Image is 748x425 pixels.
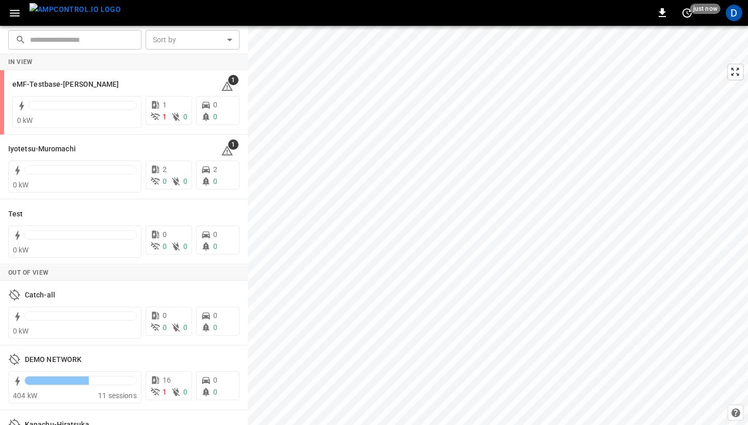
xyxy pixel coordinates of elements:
span: 0 [163,242,167,250]
div: profile-icon [726,5,742,21]
span: 0 [213,388,217,396]
strong: In View [8,58,33,66]
span: 1 [228,139,238,150]
span: 16 [163,376,171,384]
span: 0 [213,113,217,121]
span: 0 [163,311,167,320]
span: 11 sessions [98,391,137,400]
span: 404 kW [13,391,37,400]
span: 0 [183,388,187,396]
span: 0 [213,101,217,109]
span: 0 [213,242,217,250]
span: 0 [163,323,167,332]
span: 1 [163,101,167,109]
span: 2 [163,165,167,174]
span: 0 [183,242,187,250]
span: 1 [228,75,238,85]
span: just now [690,4,721,14]
span: 0 [213,311,217,320]
span: 0 kW [17,116,33,124]
strong: Out of View [8,269,49,276]
span: 0 [213,230,217,239]
span: 0 [183,177,187,185]
h6: DEMO NETWORK [25,354,82,366]
span: 0 kW [13,246,29,254]
h6: Catch-all [25,290,55,301]
span: 0 [213,376,217,384]
button: set refresh interval [679,5,695,21]
span: 1 [163,388,167,396]
span: 2 [213,165,217,174]
canvas: Map [248,26,748,425]
h6: Iyotetsu-Muromachi [8,144,76,155]
span: 0 [213,323,217,332]
span: 0 [183,323,187,332]
span: 1 [163,113,167,121]
span: 0 kW [13,181,29,189]
span: 0 kW [13,327,29,335]
span: 0 [213,177,217,185]
img: ampcontrol.io logo [29,3,121,16]
h6: eMF-Testbase-Musashimurayama [12,79,119,90]
span: 0 [163,177,167,185]
span: 0 [183,113,187,121]
h6: Test [8,209,23,220]
span: 0 [163,230,167,239]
